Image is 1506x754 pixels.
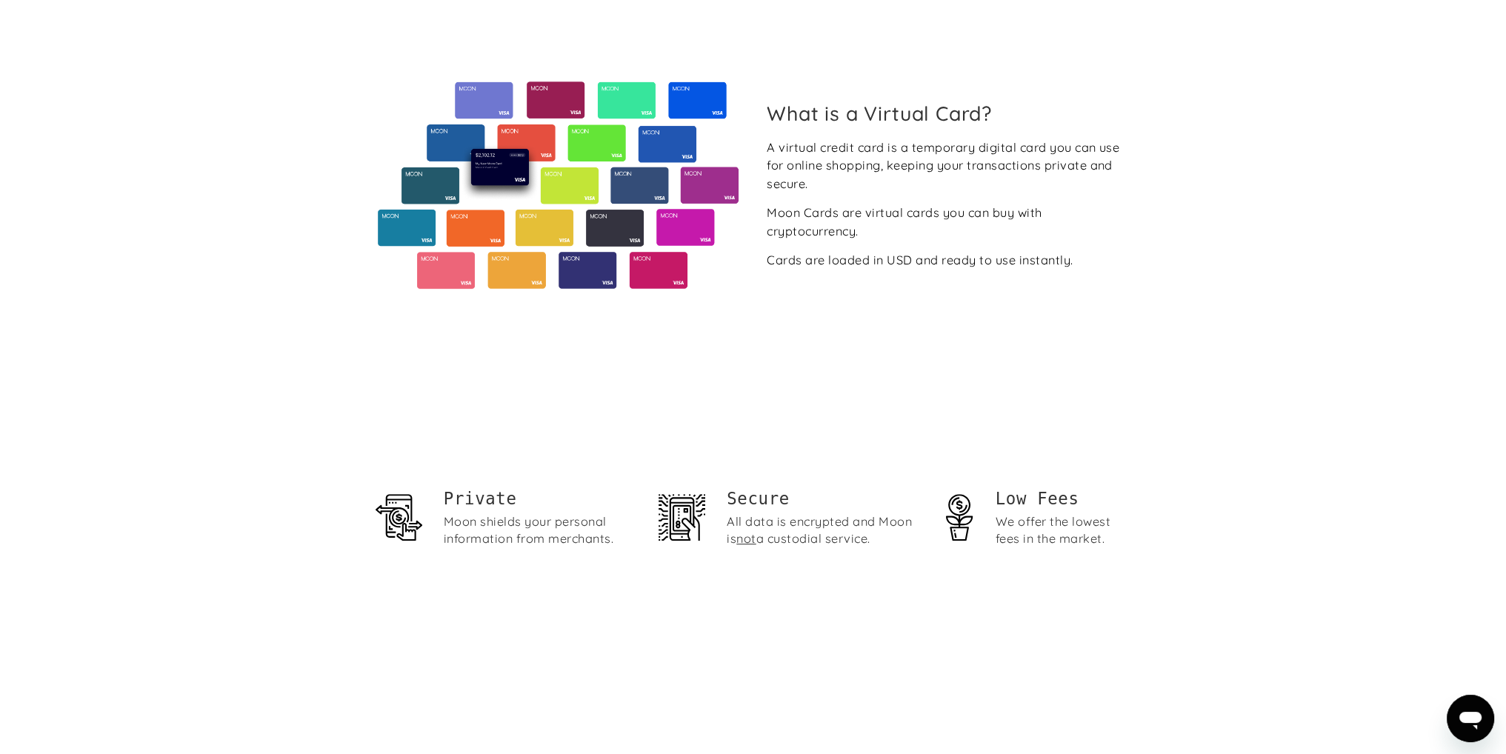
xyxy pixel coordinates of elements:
div: Cards are loaded in USD and ready to use instantly. [767,251,1073,270]
img: Virtual cards from Moon [376,81,741,289]
h1: Private [444,487,635,510]
div: We offer the lowest fees in the market. [996,513,1131,547]
img: Privacy [376,494,422,541]
img: Security [659,494,705,541]
h2: Secure [727,487,918,510]
span: not [736,531,756,546]
h1: Low Fees [996,487,1131,510]
div: Moon shields your personal information from merchants. [444,513,635,547]
h2: What is a Virtual Card? [767,101,1129,125]
div: Moon Cards are virtual cards you can buy with cryptocurrency. [767,204,1129,240]
img: Money stewardship [936,494,982,541]
div: All data is encrypted and Moon is a custodial service. [727,513,918,547]
div: A virtual credit card is a temporary digital card you can use for online shopping, keeping your t... [767,139,1129,193]
iframe: Button to launch messaging window [1447,695,1494,742]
